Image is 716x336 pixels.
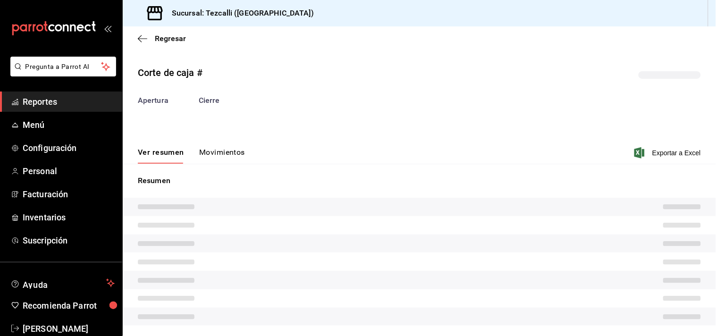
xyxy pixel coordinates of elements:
[23,322,115,335] span: [PERSON_NAME]
[138,34,186,43] button: Regresar
[199,148,245,164] button: Movimientos
[104,25,111,32] button: open_drawer_menu
[138,175,701,186] p: Resumen
[164,8,314,19] h3: Sucursal: Tezcalli ([GEOGRAPHIC_DATA])
[25,62,101,72] span: Pregunta a Parrot AI
[138,95,168,106] div: Apertura
[636,147,701,159] button: Exportar a Excel
[10,57,116,76] button: Pregunta a Parrot AI
[23,118,115,131] span: Menú
[23,95,115,108] span: Reportes
[138,148,184,164] button: Ver resumen
[23,277,102,289] span: Ayuda
[23,234,115,247] span: Suscripción
[23,188,115,201] span: Facturación
[23,211,115,224] span: Inventarios
[23,142,115,154] span: Configuración
[199,95,220,106] div: Cierre
[138,148,245,164] div: navigation tabs
[7,68,116,78] a: Pregunta a Parrot AI
[138,66,202,80] div: Corte de caja #
[155,34,186,43] span: Regresar
[23,165,115,177] span: Personal
[23,299,115,312] span: Recomienda Parrot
